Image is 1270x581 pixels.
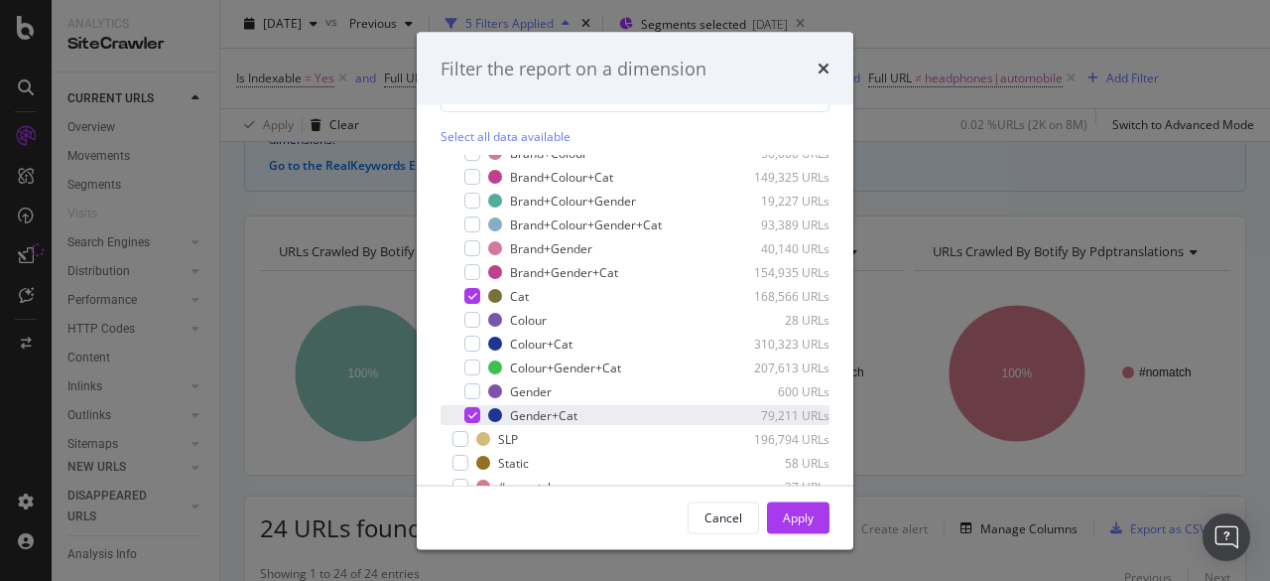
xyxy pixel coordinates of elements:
[510,239,592,256] div: Brand+Gender
[732,406,829,423] div: 79,211 URLs
[510,216,662,232] div: Brand+Colour+Gender+Cat
[732,168,829,185] div: 149,325 URLs
[510,382,552,399] div: Gender
[510,287,529,304] div: Cat
[510,192,636,209] div: Brand+Colour+Gender
[510,359,621,375] div: Colour+Gender+Cat
[732,311,829,328] div: 28 URLs
[498,430,518,447] div: SLP
[688,502,759,533] button: Cancel
[498,478,555,495] div: #nomatch
[510,335,572,352] div: Colour+Cat
[783,508,814,525] div: Apply
[1203,513,1250,561] div: Open Intercom Messenger
[767,502,829,533] button: Apply
[732,287,829,304] div: 168,566 URLs
[441,56,706,81] div: Filter the report on a dimension
[732,359,829,375] div: 207,613 URLs
[417,32,853,549] div: modal
[732,263,829,280] div: 154,935 URLs
[732,382,829,399] div: 600 URLs
[510,168,613,185] div: Brand+Colour+Cat
[704,508,742,525] div: Cancel
[510,263,618,280] div: Brand+Gender+Cat
[510,311,547,328] div: Colour
[732,430,829,447] div: 196,794 URLs
[441,128,829,145] div: Select all data available
[732,192,829,209] div: 19,227 URLs
[818,56,829,81] div: times
[732,478,829,495] div: 37 URLs
[732,454,829,471] div: 58 URLs
[498,454,529,471] div: Static
[510,406,577,423] div: Gender+Cat
[732,216,829,232] div: 93,389 URLs
[732,239,829,256] div: 40,140 URLs
[732,335,829,352] div: 310,323 URLs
